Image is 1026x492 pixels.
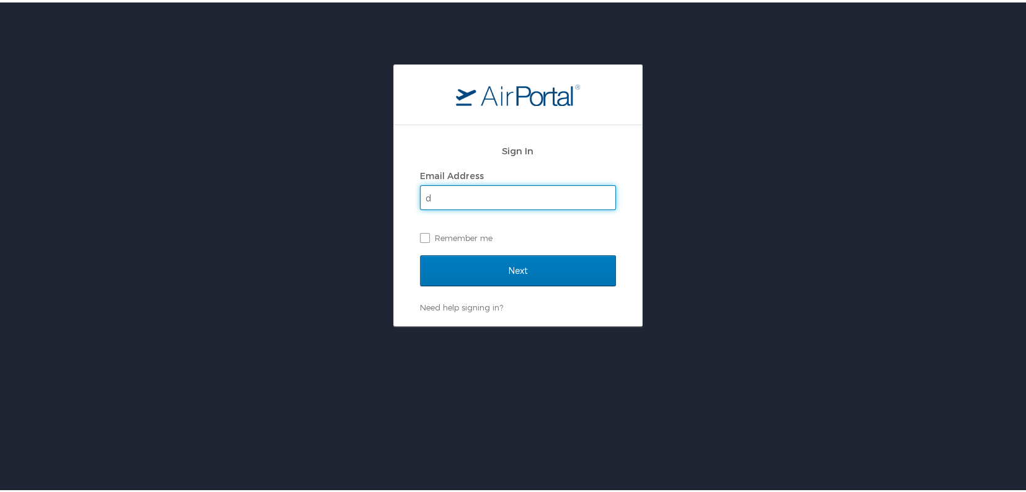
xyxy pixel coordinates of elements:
input: Next [420,253,616,284]
h2: Sign In [420,141,616,156]
label: Email Address [420,168,484,178]
a: Need help signing in? [420,300,503,310]
label: Remember me [420,226,616,245]
img: logo [456,81,580,103]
